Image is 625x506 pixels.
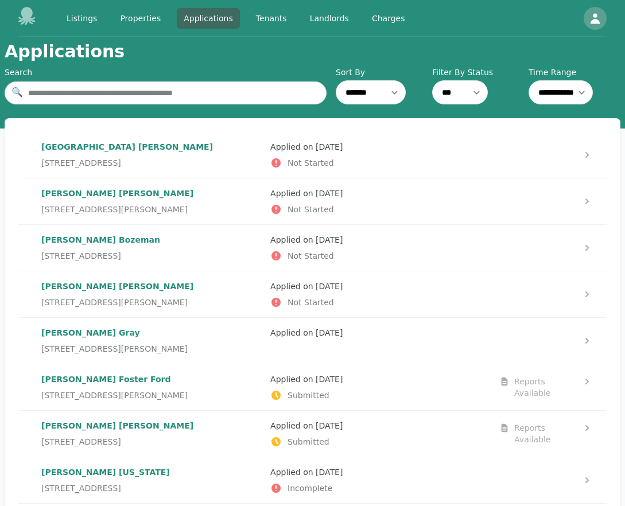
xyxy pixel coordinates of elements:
[270,466,490,478] p: Applied on
[336,67,428,78] label: Sort By
[60,8,104,29] a: Listings
[41,250,121,262] span: [STREET_ADDRESS]
[18,225,607,271] a: [PERSON_NAME] Bozeman[STREET_ADDRESS]Applied on [DATE]Not Started
[18,318,607,364] a: [PERSON_NAME] Gray[STREET_ADDRESS][PERSON_NAME]Applied on [DATE]
[41,373,261,385] p: [PERSON_NAME] Foster Ford
[270,482,490,494] p: Incomplete
[18,457,607,503] a: [PERSON_NAME] [US_STATE][STREET_ADDRESS]Applied on [DATE]Incomplete
[316,375,343,384] time: [DATE]
[316,282,343,291] time: [DATE]
[41,157,121,169] span: [STREET_ADDRESS]
[41,281,261,292] p: [PERSON_NAME] [PERSON_NAME]
[316,328,343,337] time: [DATE]
[514,376,577,399] div: Reports Available
[41,141,261,153] p: [GEOGRAPHIC_DATA] [PERSON_NAME]
[365,8,412,29] a: Charges
[18,271,607,317] a: [PERSON_NAME] [PERSON_NAME][STREET_ADDRESS][PERSON_NAME]Applied on [DATE]Not Started
[270,281,490,292] p: Applied on
[316,235,343,244] time: [DATE]
[113,8,168,29] a: Properties
[5,41,125,62] h1: Applications
[270,250,490,262] p: Not Started
[41,482,121,494] span: [STREET_ADDRESS]
[18,132,607,178] a: [GEOGRAPHIC_DATA] [PERSON_NAME][STREET_ADDRESS]Applied on [DATE]Not Started
[41,297,188,308] span: [STREET_ADDRESS][PERSON_NAME]
[432,67,524,78] label: Filter By Status
[270,390,490,401] p: Submitted
[177,8,240,29] a: Applications
[270,373,490,385] p: Applied on
[270,141,490,153] p: Applied on
[270,436,490,447] p: Submitted
[41,234,261,246] p: [PERSON_NAME] Bozeman
[249,8,294,29] a: Tenants
[41,343,188,355] span: [STREET_ADDRESS][PERSON_NAME]
[270,157,490,169] p: Not Started
[316,189,343,198] time: [DATE]
[41,327,261,338] p: [PERSON_NAME] Gray
[270,297,490,308] p: Not Started
[303,8,356,29] a: Landlords
[529,67,620,78] label: Time Range
[41,188,261,199] p: [PERSON_NAME] [PERSON_NAME]
[41,466,261,478] p: [PERSON_NAME] [US_STATE]
[514,422,577,445] div: Reports Available
[270,327,490,338] p: Applied on
[18,411,607,457] a: [PERSON_NAME] [PERSON_NAME][STREET_ADDRESS]Applied on [DATE]SubmittedReports Available
[5,67,327,78] div: Search
[316,142,343,151] time: [DATE]
[270,420,490,431] p: Applied on
[270,204,490,215] p: Not Started
[41,390,188,401] span: [STREET_ADDRESS][PERSON_NAME]
[270,188,490,199] p: Applied on
[41,420,261,431] p: [PERSON_NAME] [PERSON_NAME]
[18,178,607,224] a: [PERSON_NAME] [PERSON_NAME][STREET_ADDRESS][PERSON_NAME]Applied on [DATE]Not Started
[41,204,188,215] span: [STREET_ADDRESS][PERSON_NAME]
[316,421,343,430] time: [DATE]
[270,234,490,246] p: Applied on
[18,364,607,410] a: [PERSON_NAME] Foster Ford[STREET_ADDRESS][PERSON_NAME]Applied on [DATE]SubmittedReports Available
[316,468,343,477] time: [DATE]
[41,436,121,447] span: [STREET_ADDRESS]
